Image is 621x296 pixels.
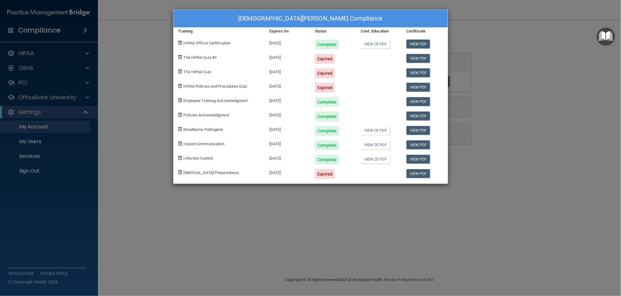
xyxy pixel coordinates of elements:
[174,10,448,28] div: [DEMOGRAPHIC_DATA][PERSON_NAME] Compliance
[406,54,430,63] a: View PDF
[361,126,390,135] a: View CE PDF
[597,28,615,46] button: Open Resource Center
[265,136,310,150] div: [DATE]
[315,68,335,78] div: Expired
[184,84,247,89] span: HIPAA Policies and Procedures Quiz
[184,127,223,132] span: Bloodborne Pathogens
[361,155,390,164] a: View CE PDF
[402,28,447,35] div: Certificate
[406,83,430,92] a: View PDF
[265,93,310,107] div: [DATE]
[265,121,310,136] div: [DATE]
[315,155,339,165] div: Complete
[315,83,335,93] div: Expired
[315,54,335,64] div: Expired
[406,155,430,164] a: View PDF
[361,140,390,149] a: View CE PDF
[184,113,229,117] span: Policies Acknowledgment
[406,97,430,106] a: View PDF
[265,64,310,78] div: [DATE]
[315,97,339,107] div: Complete
[406,40,430,48] a: View PDF
[184,55,217,60] span: The HIPAA Quiz #2
[406,68,430,77] a: View PDF
[310,28,356,35] div: Status
[315,126,339,136] div: Complete
[265,78,310,93] div: [DATE]
[265,49,310,64] div: [DATE]
[265,165,310,179] div: [DATE]
[265,150,310,165] div: [DATE]
[265,107,310,121] div: [DATE]
[356,28,402,35] div: Cont. Education
[265,35,310,49] div: [DATE]
[184,156,213,161] span: Infection Control
[361,40,390,48] a: View CE PDF
[406,126,430,135] a: View PDF
[265,28,310,35] div: Expires On
[184,170,239,175] span: [MEDICAL_DATA] Preparedness
[174,28,265,35] div: Training
[315,140,339,150] div: Complete
[406,140,430,149] a: View PDF
[406,112,430,120] a: View PDF
[315,169,335,179] div: Expired
[406,169,430,178] a: View PDF
[184,70,211,74] span: The HIPAA Quiz
[315,112,339,121] div: Complete
[184,41,231,45] span: HIPAA Officer Certification
[184,142,225,146] span: Hazard Communication
[315,40,339,49] div: Complete
[184,98,248,103] span: Employee Training Acknowledgment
